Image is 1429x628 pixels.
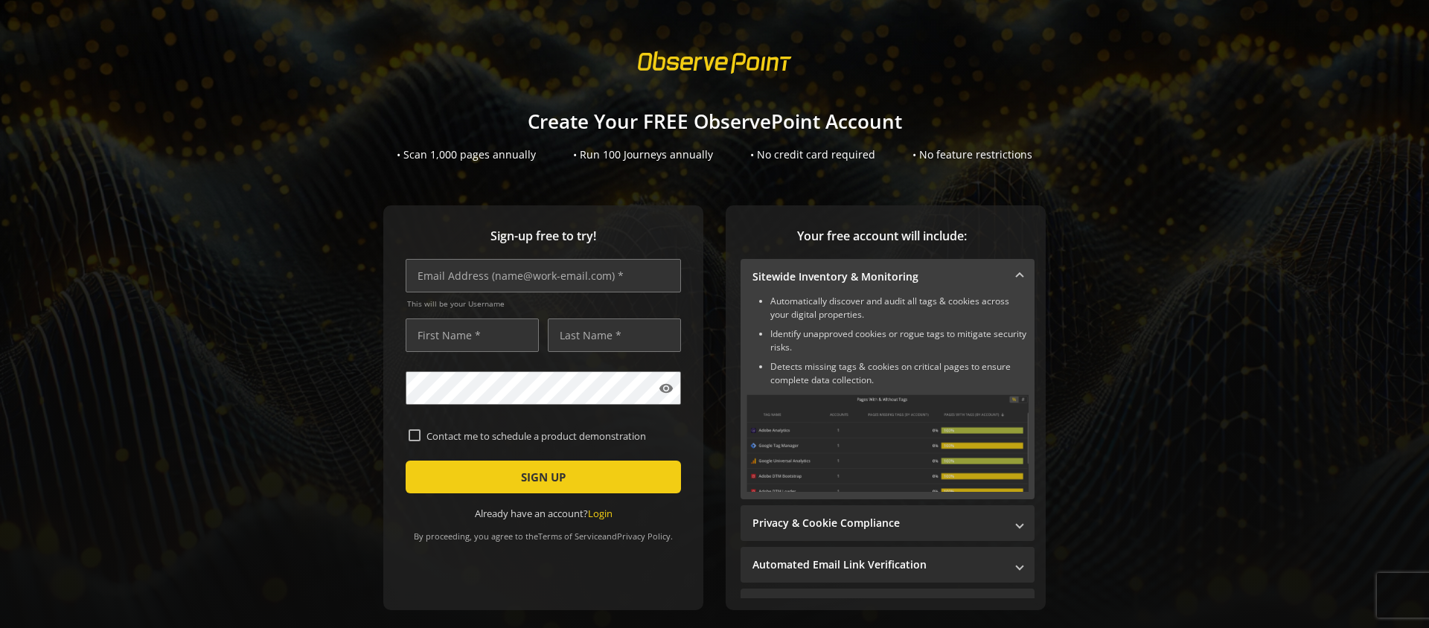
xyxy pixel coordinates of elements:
label: Contact me to schedule a product demonstration [421,429,678,443]
button: SIGN UP [406,461,681,493]
div: • No feature restrictions [912,147,1032,162]
span: This will be your Username [407,298,681,309]
span: SIGN UP [521,464,566,490]
img: Sitewide Inventory & Monitoring [747,394,1029,492]
div: Sitewide Inventory & Monitoring [741,295,1035,499]
mat-panel-title: Privacy & Cookie Compliance [752,516,1005,531]
div: • Scan 1,000 pages annually [397,147,536,162]
div: • Run 100 Journeys annually [573,147,713,162]
a: Login [588,507,613,520]
input: Email Address (name@work-email.com) * [406,259,681,292]
li: Identify unapproved cookies or rogue tags to mitigate security risks. [770,327,1029,354]
mat-expansion-panel-header: Automated Email Link Verification [741,547,1035,583]
mat-panel-title: Automated Email Link Verification [752,557,1005,572]
mat-expansion-panel-header: Performance Monitoring with Web Vitals [741,589,1035,624]
input: Last Name * [548,318,681,352]
a: Privacy Policy [617,531,671,542]
mat-expansion-panel-header: Sitewide Inventory & Monitoring [741,259,1035,295]
span: Your free account will include: [741,228,1023,245]
input: First Name * [406,318,539,352]
mat-panel-title: Sitewide Inventory & Monitoring [752,269,1005,284]
a: Terms of Service [538,531,602,542]
div: Already have an account? [406,507,681,521]
div: By proceeding, you agree to the and . [406,521,681,542]
mat-expansion-panel-header: Privacy & Cookie Compliance [741,505,1035,541]
span: Sign-up free to try! [406,228,681,245]
li: Detects missing tags & cookies on critical pages to ensure complete data collection. [770,360,1029,387]
li: Automatically discover and audit all tags & cookies across your digital properties. [770,295,1029,321]
div: • No credit card required [750,147,875,162]
mat-icon: visibility [659,381,674,396]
